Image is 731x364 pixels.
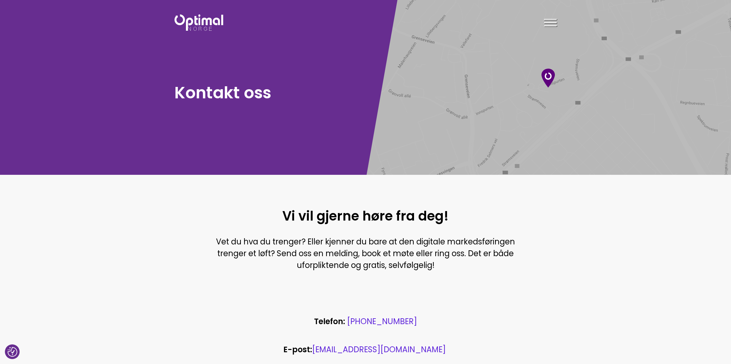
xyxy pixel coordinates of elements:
h1: Vi vil gjerne høre fra deg! [207,207,524,224]
img: Optimal Norge [174,14,223,31]
button: Samtykkepreferanser [8,347,17,357]
span: Vet du hva du trenger? Eller kjenner du bare at den digitale markedsføringen trenger et løft? Sen... [216,236,515,271]
h1: Kontakt oss [174,82,362,103]
strong: Telefon: [314,316,345,327]
a: [EMAIL_ADDRESS][DOMAIN_NAME] [312,344,446,355]
div: Optimal norge [541,69,555,88]
img: Revisit consent button [8,347,17,357]
strong: E-post: [283,344,312,355]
